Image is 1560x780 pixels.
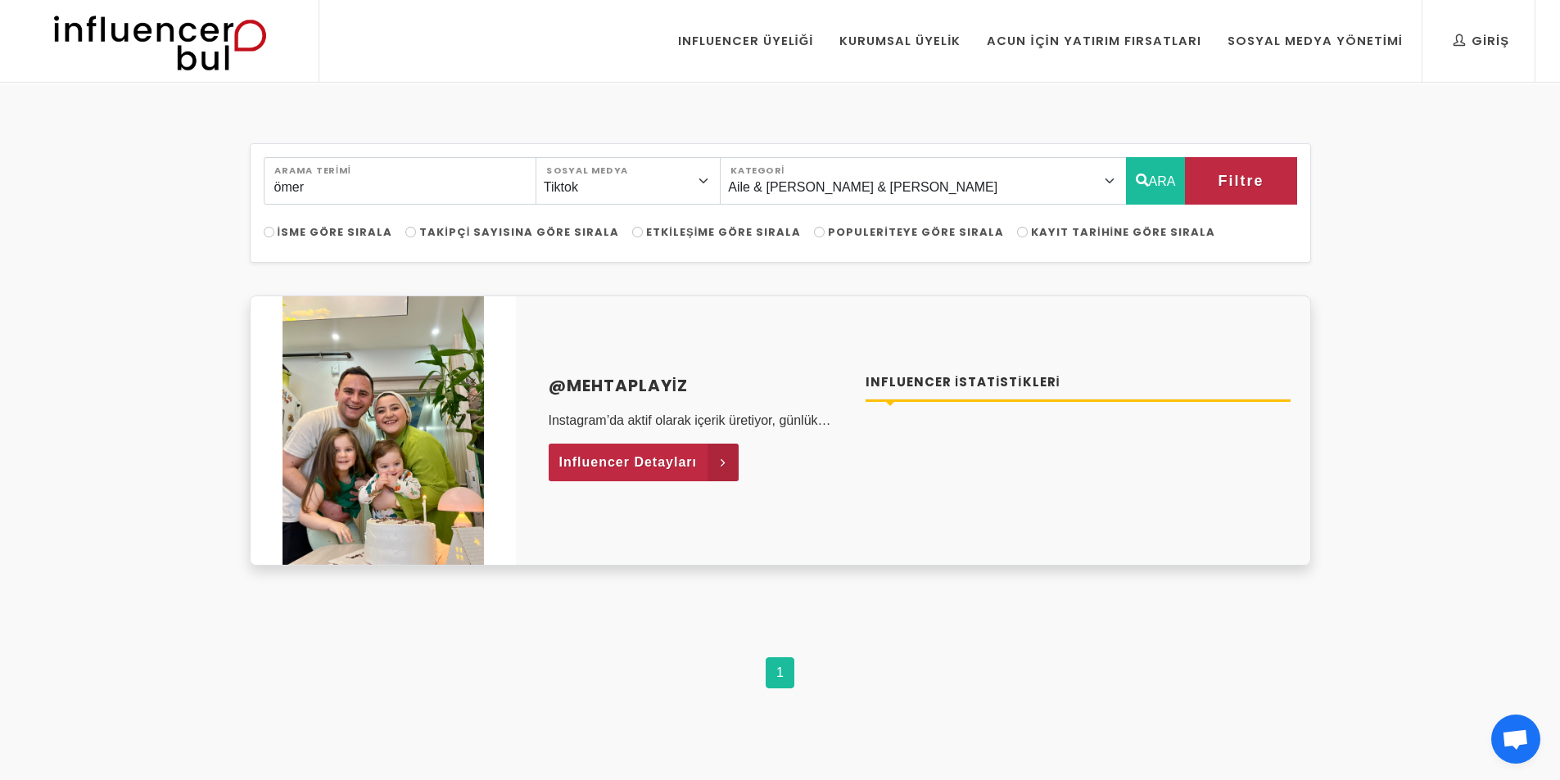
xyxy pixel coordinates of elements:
[559,450,698,475] span: Influencer Detayları
[549,411,847,431] p: Instagram’da aktif olarak içerik üretiyor, günlük yaşam, aile ve öneri odaklı videolar paylaşıyor...
[766,657,794,688] a: 1
[1491,715,1540,764] div: Açık sohbet
[264,157,536,205] input: Search..
[828,224,1004,240] span: Populeriteye Göre Sırala
[839,32,961,50] div: Kurumsal Üyelik
[678,32,814,50] div: Influencer Üyeliği
[1031,224,1215,240] span: Kayıt Tarihine Göre Sırala
[1218,167,1264,195] span: Filtre
[1017,227,1028,237] input: Kayıt Tarihine Göre Sırala
[1228,32,1403,50] div: Sosyal Medya Yönetimi
[1185,157,1296,205] button: Filtre
[866,373,1291,392] h4: Influencer İstatistikleri
[405,227,416,237] input: Takipçi Sayısına Göre Sırala
[1454,32,1509,50] div: Giriş
[814,227,825,237] input: Populeriteye Göre Sırala
[419,224,619,240] span: Takipçi Sayısına Göre Sırala
[549,444,739,481] a: Influencer Detayları
[987,32,1201,50] div: Acun İçin Yatırım Fırsatları
[632,227,643,237] input: Etkileşime Göre Sırala
[646,224,801,240] span: Etkileşime Göre Sırala
[264,227,274,237] input: İsme Göre Sırala
[278,224,393,240] span: İsme Göre Sırala
[549,373,847,398] a: @mehtaplayiz
[1126,157,1186,205] button: ARA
